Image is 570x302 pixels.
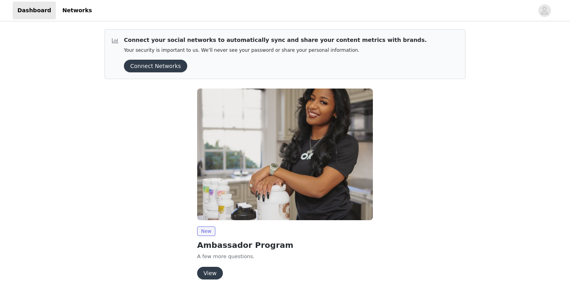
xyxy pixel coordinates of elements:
p: A few more questions. [197,253,373,260]
div: avatar [541,4,548,17]
p: Your security is important to us. We’ll never see your password or share your personal information. [124,47,427,53]
button: Connect Networks [124,60,187,72]
span: New [197,226,215,236]
a: Dashboard [13,2,56,19]
img: Thorne [197,89,373,220]
a: Networks [57,2,97,19]
h2: Ambassador Program [197,239,373,251]
a: View [197,270,223,276]
p: Connect your social networks to automatically sync and share your content metrics with brands. [124,36,427,44]
button: View [197,267,223,279]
